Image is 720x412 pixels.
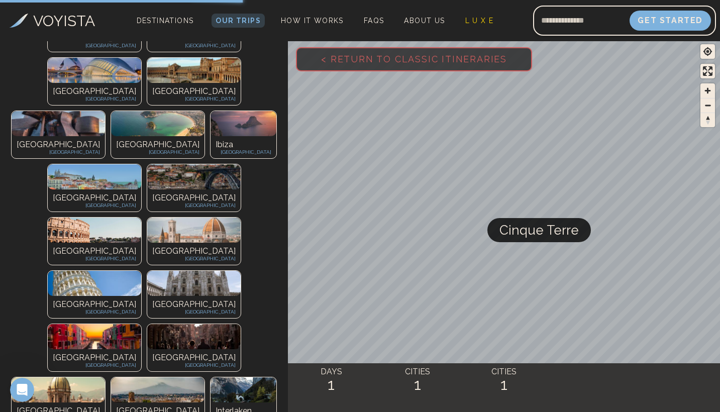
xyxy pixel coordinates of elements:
a: About Us [400,14,449,28]
p: [GEOGRAPHIC_DATA] [53,298,136,311]
p: [GEOGRAPHIC_DATA] [152,308,236,316]
p: [GEOGRAPHIC_DATA] [53,95,136,102]
p: [GEOGRAPHIC_DATA] [53,352,136,364]
p: [GEOGRAPHIC_DATA] [152,42,236,49]
span: Cinque Terre [499,218,579,242]
span: About Us [404,17,445,25]
p: [GEOGRAPHIC_DATA] [53,42,136,49]
span: Destinations [133,13,198,42]
img: Photo of undefined [147,218,241,243]
h3: VOYISTA [33,10,95,32]
h2: 1 [288,375,374,393]
a: VOYISTA [10,10,95,32]
img: Photo of undefined [48,324,141,349]
p: [GEOGRAPHIC_DATA] [53,361,136,369]
h4: CITIES [374,366,461,378]
p: [GEOGRAPHIC_DATA] [53,245,136,257]
span: < Return to Classic Itineraries [305,38,523,80]
button: Zoom out [700,98,715,113]
p: [GEOGRAPHIC_DATA] [152,255,236,262]
p: Ibiza [216,139,271,151]
canvas: Map [288,39,720,412]
img: Photo of undefined [111,377,204,402]
img: Photo of undefined [211,377,276,402]
img: Photo of undefined [147,324,241,349]
a: Our Trips [212,14,265,28]
p: [GEOGRAPHIC_DATA] [53,85,136,97]
iframe: Intercom live chat [10,378,34,402]
a: How It Works [277,14,348,28]
img: Photo of undefined [12,377,105,402]
img: Photo of undefined [211,111,276,136]
h2: 1 [374,375,461,393]
p: [GEOGRAPHIC_DATA] [152,201,236,209]
img: Photo of undefined [147,271,241,296]
h4: CITIES [461,366,547,378]
img: Voyista Logo [10,14,28,28]
img: Photo of undefined [48,164,141,189]
img: Photo of undefined [48,58,141,83]
button: < Return to Classic Itineraries [296,47,532,71]
span: FAQs [364,17,384,25]
p: [GEOGRAPHIC_DATA] [53,201,136,209]
p: [GEOGRAPHIC_DATA] [116,139,199,151]
a: FAQs [360,14,388,28]
a: L U X E [461,14,498,28]
button: Get Started [630,11,711,31]
button: Enter fullscreen [700,64,715,78]
button: Find my location [700,44,715,59]
span: Zoom out [700,98,715,113]
span: How It Works [281,17,344,25]
button: Zoom in [700,83,715,98]
img: Photo of undefined [48,218,141,243]
img: Photo of undefined [111,111,204,136]
h2: 1 [461,375,547,393]
p: [GEOGRAPHIC_DATA] [152,361,236,369]
p: [GEOGRAPHIC_DATA] [17,139,100,151]
p: [GEOGRAPHIC_DATA] [17,148,100,156]
img: Photo of undefined [147,58,241,83]
p: [GEOGRAPHIC_DATA] [152,85,236,97]
button: Reset bearing to north [700,113,715,127]
span: Our Trips [216,17,261,25]
img: Photo of undefined [12,111,105,136]
input: Email address [533,9,630,33]
img: Photo of undefined [147,164,241,189]
p: [GEOGRAPHIC_DATA] [152,352,236,364]
p: [GEOGRAPHIC_DATA] [216,148,271,156]
p: [GEOGRAPHIC_DATA] [152,245,236,257]
p: [GEOGRAPHIC_DATA] [116,148,199,156]
p: [GEOGRAPHIC_DATA] [152,192,236,204]
p: [GEOGRAPHIC_DATA] [152,298,236,311]
img: Photo of undefined [48,271,141,296]
p: [GEOGRAPHIC_DATA] [152,95,236,102]
p: [GEOGRAPHIC_DATA] [53,308,136,316]
p: [GEOGRAPHIC_DATA] [53,192,136,204]
span: L U X E [465,17,494,25]
h4: DAYS [288,366,374,378]
p: [GEOGRAPHIC_DATA] [53,255,136,262]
